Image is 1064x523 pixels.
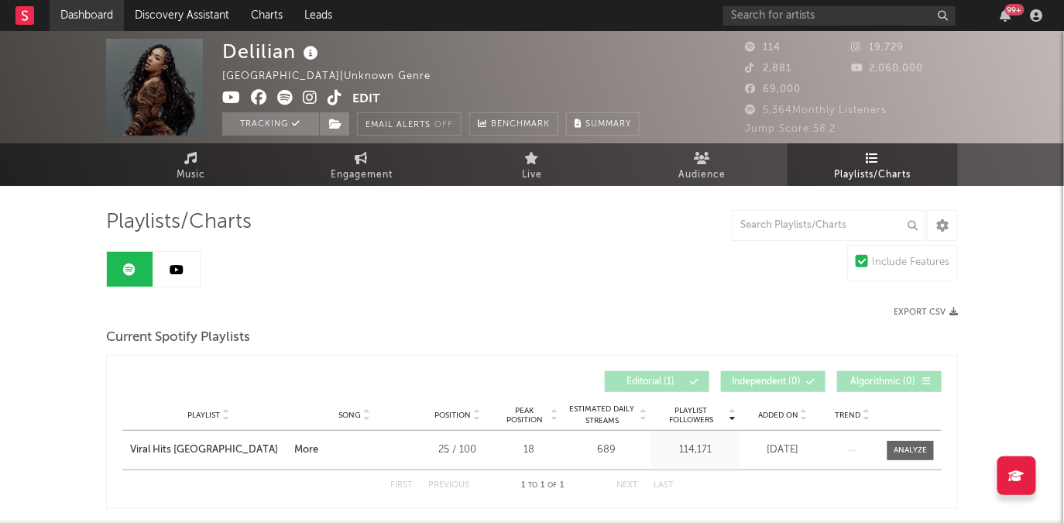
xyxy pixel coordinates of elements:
[130,442,278,458] div: Viral Hits [GEOGRAPHIC_DATA]
[837,371,942,392] button: Algorithmic(0)
[491,115,550,134] span: Benchmark
[522,166,542,184] span: Live
[222,112,319,136] button: Tracking
[852,64,924,74] span: 2,060,000
[130,442,287,458] a: Viral Hits [GEOGRAPHIC_DATA]
[745,124,836,134] span: Jump Score: 58.2
[177,166,206,184] span: Music
[352,90,380,109] button: Edit
[423,442,493,458] div: 25 / 100
[434,121,453,129] em: Off
[187,411,220,420] span: Playlist
[435,411,472,420] span: Position
[847,377,918,387] span: Algorithmic ( 0 )
[1001,9,1011,22] button: 99+
[500,442,558,458] div: 18
[106,213,252,232] span: Playlists/Charts
[758,411,798,420] span: Added On
[106,143,276,186] a: Music
[447,143,617,186] a: Live
[744,442,822,458] div: [DATE]
[852,43,904,53] span: 19,729
[390,481,413,490] button: First
[655,406,727,425] span: Playlist Followers
[745,84,801,95] span: 69,000
[731,377,802,387] span: Independent ( 0 )
[294,442,318,458] div: More
[276,143,447,186] a: Engagement
[723,6,956,26] input: Search for artists
[615,377,686,387] span: Editorial ( 1 )
[836,411,861,420] span: Trend
[679,166,726,184] span: Audience
[894,308,958,317] button: Export CSV
[428,481,469,490] button: Previous
[617,143,788,186] a: Audience
[745,43,781,53] span: 114
[566,112,640,136] button: Summary
[732,210,925,241] input: Search Playlists/Charts
[654,481,674,490] button: Last
[605,371,709,392] button: Editorial(1)
[469,112,558,136] a: Benchmark
[331,166,393,184] span: Engagement
[835,166,911,184] span: Playlists/Charts
[357,112,462,136] button: Email AlertsOff
[745,64,791,74] span: 2,881
[222,39,322,64] div: Delilian
[500,406,549,425] span: Peak Position
[566,404,638,427] span: Estimated Daily Streams
[788,143,958,186] a: Playlists/Charts
[548,482,558,489] span: of
[566,442,647,458] div: 689
[106,329,250,347] span: Current Spotify Playlists
[585,120,631,129] span: Summary
[339,411,362,420] span: Song
[745,105,887,115] span: 5,364 Monthly Listeners
[721,371,825,392] button: Independent(0)
[655,442,736,458] div: 114,171
[529,482,538,489] span: to
[500,477,585,495] div: 1 1 1
[1005,4,1025,15] div: 99 +
[616,481,638,490] button: Next
[222,67,448,86] div: [GEOGRAPHIC_DATA] | Unknown Genre
[872,253,949,272] div: Include Features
